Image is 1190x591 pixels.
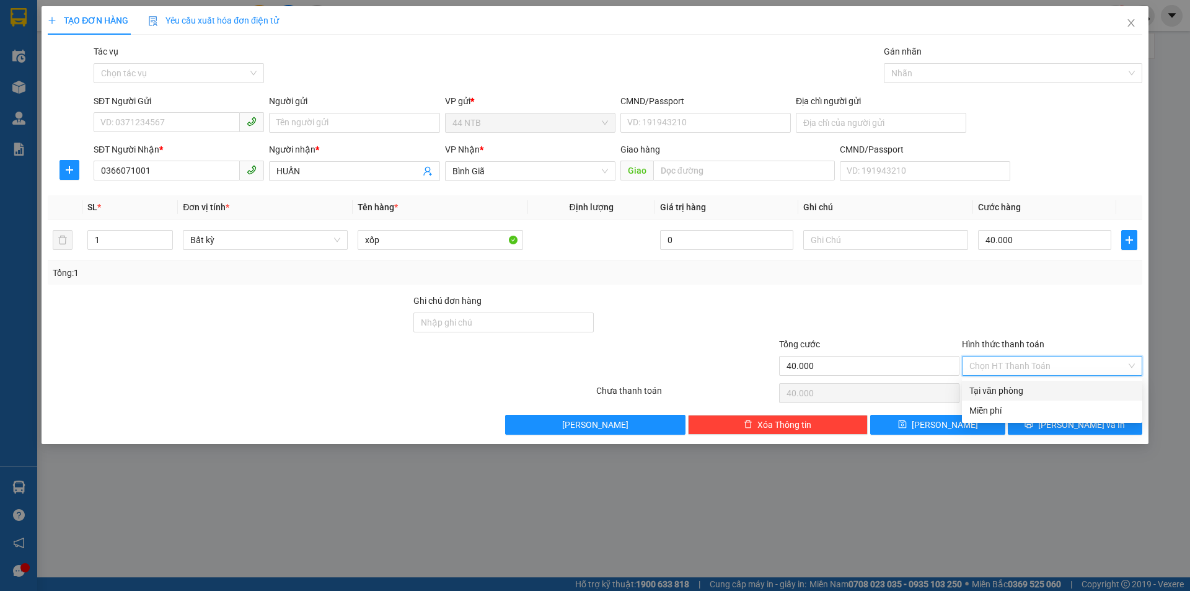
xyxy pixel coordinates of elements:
[969,384,1135,398] div: Tại văn phòng
[660,230,793,250] input: 0
[779,339,820,349] span: Tổng cước
[94,94,264,108] div: SĐT Người Gửi
[94,143,264,156] div: SĐT Người Nhận
[969,404,1135,417] div: Miễn phí
[94,47,118,56] label: Tác vụ
[452,113,608,132] span: 44 NTB
[190,231,340,249] span: Bất kỳ
[840,143,1010,156] div: CMND/Passport
[60,165,79,175] span: plus
[912,418,978,432] span: [PERSON_NAME]
[358,202,398,212] span: Tên hàng
[1122,235,1137,245] span: plus
[744,420,752,430] span: delete
[796,113,966,133] input: Địa chỉ của người gửi
[660,202,706,212] span: Giá trị hàng
[445,94,615,108] div: VP gửi
[798,195,973,220] th: Ghi chú
[1126,18,1136,28] span: close
[884,47,922,56] label: Gán nhãn
[53,230,73,250] button: delete
[413,313,594,332] input: Ghi chú đơn hàng
[247,117,257,127] span: phone
[505,415,685,435] button: [PERSON_NAME]
[59,160,79,180] button: plus
[1114,6,1148,41] button: Close
[688,415,868,435] button: deleteXóa Thông tin
[445,144,480,154] span: VP Nhận
[562,418,628,432] span: [PERSON_NAME]
[148,16,279,25] span: Yêu cầu xuất hóa đơn điện tử
[269,143,439,156] div: Người nhận
[595,384,778,406] div: Chưa thanh toán
[183,202,229,212] span: Đơn vị tính
[898,420,907,430] span: save
[87,202,97,212] span: SL
[53,266,459,280] div: Tổng: 1
[269,94,439,108] div: Người gửi
[620,144,660,154] span: Giao hàng
[48,16,56,25] span: plus
[1121,230,1137,250] button: plus
[423,166,433,176] span: user-add
[803,230,968,250] input: Ghi Chú
[413,296,482,306] label: Ghi chú đơn hàng
[757,418,811,432] span: Xóa Thông tin
[570,202,614,212] span: Định lượng
[620,161,653,180] span: Giao
[148,16,158,26] img: icon
[1038,418,1125,432] span: [PERSON_NAME] và In
[962,339,1044,349] label: Hình thức thanh toán
[620,94,791,108] div: CMND/Passport
[978,202,1021,212] span: Cước hàng
[653,161,835,180] input: Dọc đường
[1008,415,1142,435] button: printer[PERSON_NAME] và In
[247,165,257,175] span: phone
[796,94,966,108] div: Địa chỉ người gửi
[452,162,608,180] span: Bình Giã
[358,230,522,250] input: VD: Bàn, Ghế
[870,415,1005,435] button: save[PERSON_NAME]
[48,16,128,25] span: TẠO ĐƠN HÀNG
[1025,420,1033,430] span: printer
